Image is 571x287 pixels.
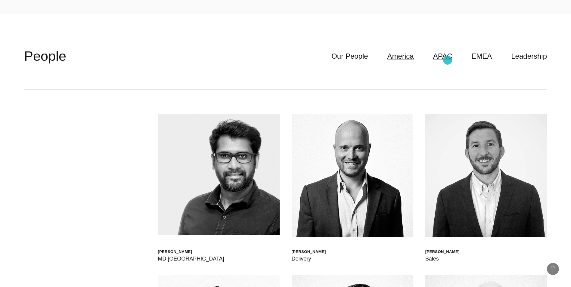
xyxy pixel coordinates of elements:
[547,263,559,275] button: Back to Top
[292,114,413,237] img: Nick Piper
[24,47,66,65] h2: People
[433,51,452,62] a: APAC
[387,51,414,62] a: America
[425,114,547,237] img: Matthew Schaefer
[511,51,547,62] a: Leadership
[158,255,224,263] div: MD [GEOGRAPHIC_DATA]
[425,249,460,254] div: [PERSON_NAME]
[292,249,326,254] div: [PERSON_NAME]
[471,51,492,62] a: EMEA
[158,114,279,235] img: Sathish Elumalai
[158,249,224,254] div: [PERSON_NAME]
[292,255,326,263] div: Delivery
[425,255,460,263] div: Sales
[331,51,368,62] a: Our People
